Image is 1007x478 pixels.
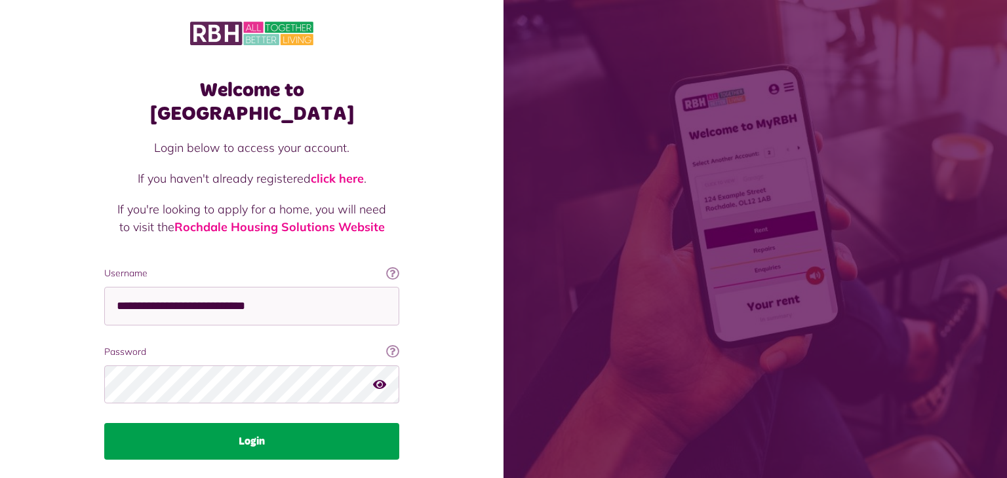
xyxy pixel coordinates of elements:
[117,200,386,236] p: If you're looking to apply for a home, you will need to visit the
[311,171,364,186] a: click here
[174,219,385,234] a: Rochdale Housing Solutions Website
[104,267,399,280] label: Username
[104,79,399,126] h1: Welcome to [GEOGRAPHIC_DATA]
[190,20,313,47] img: MyRBH
[117,170,386,187] p: If you haven't already registered .
[104,345,399,359] label: Password
[104,423,399,460] button: Login
[117,139,386,156] p: Login below to access your account.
